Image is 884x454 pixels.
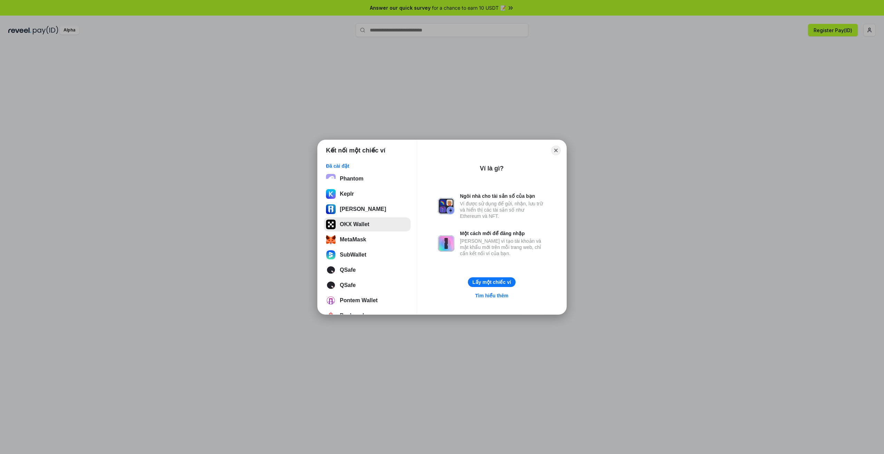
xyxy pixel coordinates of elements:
[340,206,386,212] div: [PERSON_NAME]
[326,280,336,290] img: svg+xml;base64,PD94bWwgdmVyc2lvbj0iMS4wIiBlbmNvZGluZz0iVVRGLTgiPz4KPHN2ZyB2ZXJzaW9uPSIxLjEiIHhtbG...
[326,220,336,229] img: 5VZ71FV6L7PA3gg3tXrdQ+DgLhC+75Wq3no69P3MC0NFQpx2lL04Ql9gHK1bRDjsSBIvScBnDTk1WrlGIZBorIDEYJj+rhdgn...
[340,267,356,273] div: QSafe
[340,282,356,288] div: QSafe
[326,311,336,321] img: 4BxBxKvl5W07cAAAAASUVORK5CYII=
[326,163,409,169] div: Đã cài đặt
[340,176,363,182] div: Phantom
[471,291,512,300] a: Tìm hiểu thêm
[324,187,411,201] button: Keplr
[438,198,454,214] img: svg+xml,%3Csvg%20xmlns%3D%22http%3A%2F%2Fwww.w3.org%2F2000%2Fsvg%22%20fill%3D%22none%22%20viewBox...
[460,201,546,219] div: Ví được sử dụng để gửi, nhận, lưu trữ và hiển thị các tài sản số như Ethereum và NFT.
[475,293,508,299] div: Tìm hiểu thêm
[324,294,411,307] button: Pontem Wallet
[326,265,336,275] img: svg+xml;base64,PD94bWwgdmVyc2lvbj0iMS4wIiBlbmNvZGluZz0iVVRGLTgiPz4KPHN2ZyB2ZXJzaW9uPSIxLjEiIHhtbG...
[340,313,366,319] div: Backpack
[480,164,503,173] div: Ví là gì?
[324,248,411,262] button: SubWallet
[324,263,411,277] button: QSafe
[340,297,378,304] div: Pontem Wallet
[324,278,411,292] button: QSafe
[324,233,411,247] button: MetaMask
[326,204,336,214] img: svg%3E%0A
[340,237,366,243] div: MetaMask
[438,235,454,252] img: svg+xml,%3Csvg%20xmlns%3D%22http%3A%2F%2Fwww.w3.org%2F2000%2Fsvg%22%20fill%3D%22none%22%20viewBox...
[326,250,336,260] img: svg+xml;base64,PHN2ZyB3aWR0aD0iMTYwIiBoZWlnaHQ9IjE2MCIgZmlsbD0ibm9uZSIgeG1sbnM9Imh0dHA6Ly93d3cudz...
[460,238,546,257] div: [PERSON_NAME] vì tạo tài khoản và mật khẩu mới trên mỗi trang web, chỉ cần kết nối ví của bạn.
[551,146,561,155] button: Close
[324,217,411,231] button: OKX Wallet
[326,146,385,155] h1: Kết nối một chiếc ví
[326,189,336,199] img: ByMCUfJCc2WaAAAAAElFTkSuQmCC
[326,235,336,244] img: svg+xml;base64,PHN2ZyB3aWR0aD0iMzUiIGhlaWdodD0iMzQiIHZpZXdCb3g9IjAgMCAzNSAzNCIgZmlsbD0ibm9uZSIgeG...
[472,279,511,285] div: Lấy một chiếc ví
[468,277,516,287] button: Lấy một chiếc ví
[340,252,366,258] div: SubWallet
[340,221,369,228] div: OKX Wallet
[326,296,336,305] img: svg+xml;base64,PHN2ZyB3aWR0aD0iOTYiIGhlaWdodD0iOTYiIHZpZXdCb3g9IjAgMCA5NiA5NiIgZmlsbD0ibm9uZSIgeG...
[460,230,546,237] div: Một cách mới để đăng nhập
[326,174,336,184] img: epq2vO3P5aLWl15yRS7Q49p1fHTx2Sgh99jU3kfXv7cnPATIVQHAx5oQs66JWv3SWEjHOsb3kKgmE5WNBxBId7C8gm8wEgOvz...
[324,172,411,186] button: Phantom
[460,193,546,199] div: Ngôi nhà cho tài sản số của bạn
[324,309,411,323] button: Backpack
[340,191,354,197] div: Keplr
[324,202,411,216] button: [PERSON_NAME]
